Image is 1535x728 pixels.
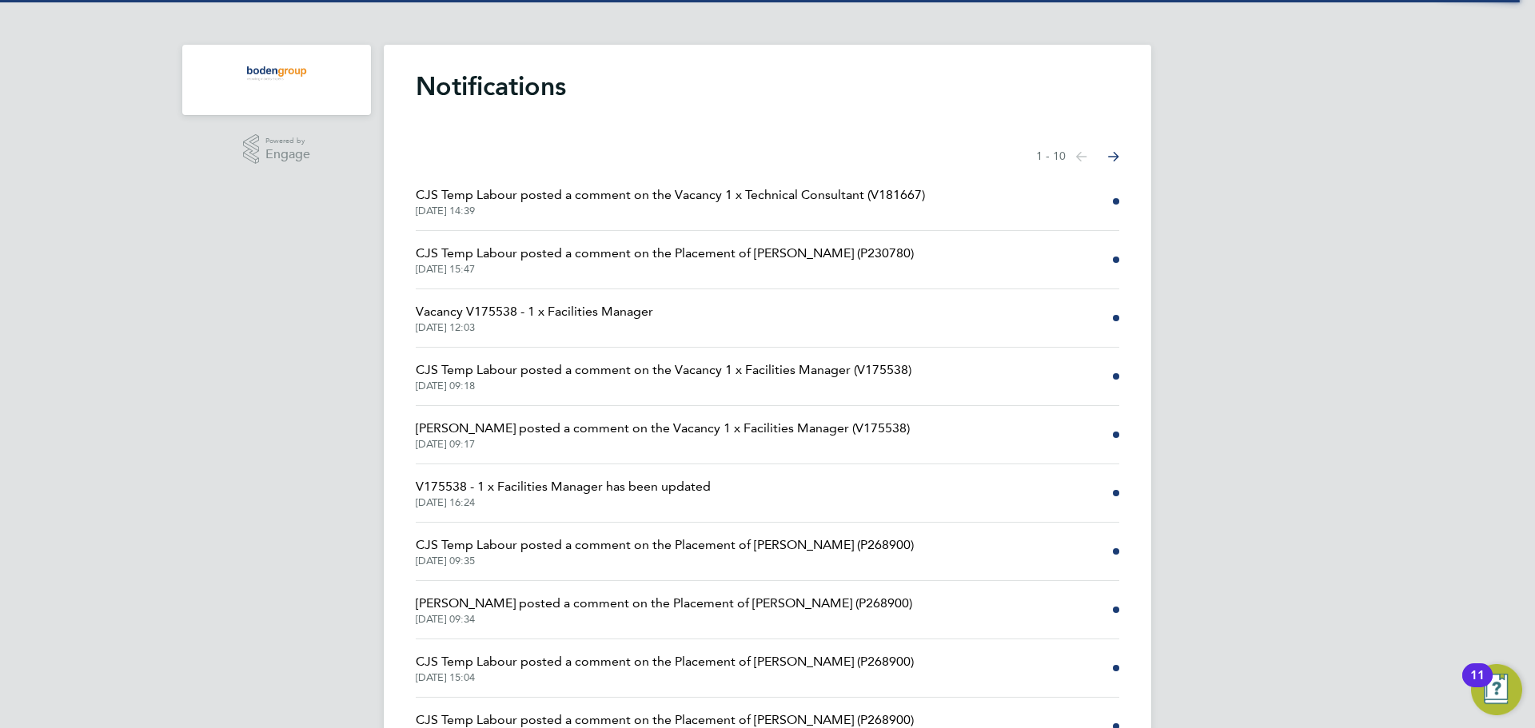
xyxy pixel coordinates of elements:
[265,134,310,148] span: Powered by
[416,535,914,555] span: CJS Temp Labour posted a comment on the Placement of [PERSON_NAME] (P268900)
[416,185,925,205] span: CJS Temp Labour posted a comment on the Vacancy 1 x Technical Consultant (V181667)
[416,594,912,613] span: [PERSON_NAME] posted a comment on the Placement of [PERSON_NAME] (P268900)
[241,61,313,86] img: boden-group-logo-retina.png
[416,380,911,392] span: [DATE] 09:18
[416,360,911,392] a: CJS Temp Labour posted a comment on the Vacancy 1 x Facilities Manager (V175538)[DATE] 09:18
[416,496,711,509] span: [DATE] 16:24
[416,302,653,334] a: Vacancy V175538 - 1 x Facilities Manager[DATE] 12:03
[416,321,653,334] span: [DATE] 12:03
[416,263,914,276] span: [DATE] 15:47
[243,134,311,165] a: Powered byEngage
[416,438,910,451] span: [DATE] 09:17
[416,360,911,380] span: CJS Temp Labour posted a comment on the Vacancy 1 x Facilities Manager (V175538)
[416,555,914,567] span: [DATE] 09:35
[1036,149,1066,165] span: 1 - 10
[416,594,912,626] a: [PERSON_NAME] posted a comment on the Placement of [PERSON_NAME] (P268900)[DATE] 09:34
[416,244,914,263] span: CJS Temp Labour posted a comment on the Placement of [PERSON_NAME] (P230780)
[1470,675,1485,696] div: 11
[416,419,910,438] span: [PERSON_NAME] posted a comment on the Vacancy 1 x Facilities Manager (V175538)
[182,45,371,115] nav: Main navigation
[416,419,910,451] a: [PERSON_NAME] posted a comment on the Vacancy 1 x Facilities Manager (V175538)[DATE] 09:17
[1036,141,1119,173] nav: Select page of notifications list
[416,652,914,684] a: CJS Temp Labour posted a comment on the Placement of [PERSON_NAME] (P268900)[DATE] 15:04
[416,652,914,671] span: CJS Temp Labour posted a comment on the Placement of [PERSON_NAME] (P268900)
[416,477,711,496] span: V175538 - 1 x Facilities Manager has been updated
[416,205,925,217] span: [DATE] 14:39
[265,148,310,161] span: Engage
[416,70,1119,102] h1: Notifications
[416,302,653,321] span: Vacancy V175538 - 1 x Facilities Manager
[416,671,914,684] span: [DATE] 15:04
[201,61,352,86] a: Go to home page
[416,185,925,217] a: CJS Temp Labour posted a comment on the Vacancy 1 x Technical Consultant (V181667)[DATE] 14:39
[1471,664,1522,715] button: Open Resource Center, 11 new notifications
[416,535,914,567] a: CJS Temp Labour posted a comment on the Placement of [PERSON_NAME] (P268900)[DATE] 09:35
[416,244,914,276] a: CJS Temp Labour posted a comment on the Placement of [PERSON_NAME] (P230780)[DATE] 15:47
[416,477,711,509] a: V175538 - 1 x Facilities Manager has been updated[DATE] 16:24
[416,613,912,626] span: [DATE] 09:34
